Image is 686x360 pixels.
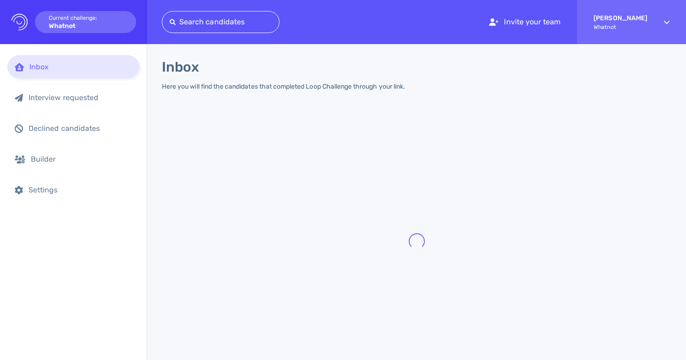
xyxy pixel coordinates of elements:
div: Inbox [29,62,132,71]
h1: Inbox [162,59,199,75]
strong: [PERSON_NAME] [594,14,647,22]
div: Here you will find the candidates that completed Loop Challenge through your link. [162,83,405,90]
div: Interview requested [29,93,132,102]
div: Settings [29,186,132,194]
div: Declined candidates [29,124,132,133]
span: Whatnot [594,24,647,30]
div: Builder [31,155,132,163]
